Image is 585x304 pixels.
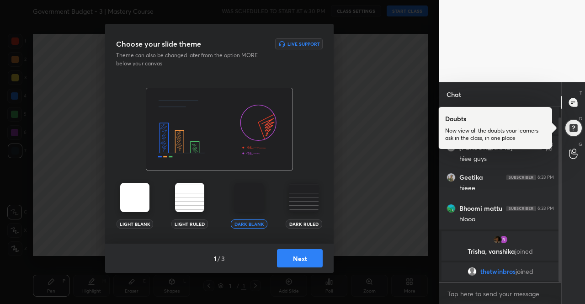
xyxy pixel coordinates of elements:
[579,141,582,148] p: G
[515,247,533,256] span: joined
[214,254,217,263] h4: 1
[506,206,536,211] img: 4P8fHbbgJtejmAAAAAElFTkSuQmCC
[117,219,153,229] div: Light Blank
[459,204,502,213] h6: Bhoomi mattu
[234,183,264,212] img: darkTheme.aa1caeba.svg
[218,254,220,263] h4: /
[459,173,483,181] h6: Geetika
[447,248,553,255] p: Trisha, vanshika
[146,88,293,171] img: darkThemeBanner.f801bae7.svg
[447,204,455,213] img: thumbnail.jpg
[459,184,554,193] div: hieee
[580,90,582,96] p: T
[516,268,533,275] span: joined
[493,235,502,244] img: thumbnail.jpg
[116,38,201,49] h3: Choose your slide theme
[499,235,508,244] img: thumbnail.jpg
[175,183,204,212] img: lightRuledTheme.002cd57a.svg
[286,219,322,229] div: Dark Ruled
[171,219,208,229] div: Light Ruled
[120,183,149,212] img: lightTheme.5bb83c5b.svg
[480,268,516,275] span: thetwinbros
[221,254,225,263] h4: 3
[506,175,536,180] img: 4P8fHbbgJtejmAAAAAElFTkSuQmCC
[537,175,554,180] div: 6:33 PM
[579,115,582,122] p: D
[439,107,561,282] div: grid
[287,42,320,46] h6: Live Support
[537,206,554,211] div: 6:33 PM
[289,183,319,212] img: darkRuledTheme.359fb5fd.svg
[277,249,323,267] button: Next
[468,267,477,276] img: default.png
[439,82,468,107] p: Chat
[447,173,455,181] img: thumbnail.jpg
[459,155,554,164] div: hiee guys
[459,215,554,224] div: hlooo
[116,51,264,68] p: Theme can also be changed later from the option MORE below your canvas
[231,219,267,229] div: Dark Blank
